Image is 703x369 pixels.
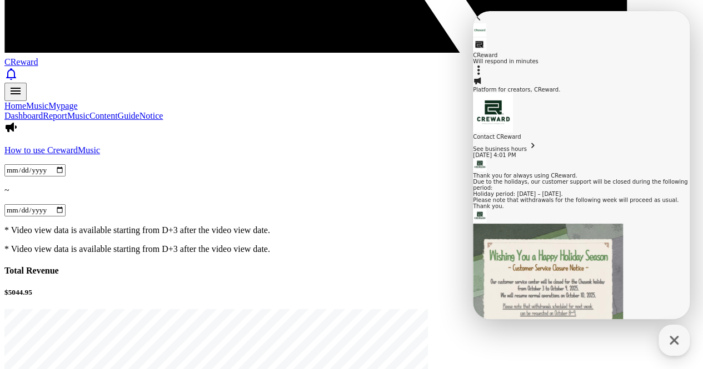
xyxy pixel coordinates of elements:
a: Guide [118,111,139,120]
a: Content [89,111,118,120]
h5: $5044.95 [4,288,699,297]
a: Music [67,111,89,120]
iframe: Channel chat [473,11,690,319]
a: Mypage [48,101,77,110]
p: * Video view data is available starting from D+3 after the video view date. [4,225,699,235]
a: Notice [139,111,163,120]
a: Home [4,101,26,110]
a: Report [43,111,67,120]
a: Dashboard [4,111,43,120]
p: ~ [4,185,699,195]
p: * Video view data is available starting from D+3 after the video view date. [4,244,699,254]
a: How to use CrewardMusic [4,145,699,155]
span: CReward [4,57,38,67]
h4: Total Revenue [4,266,699,276]
a: CReward [4,47,699,67]
a: Music [26,101,48,110]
